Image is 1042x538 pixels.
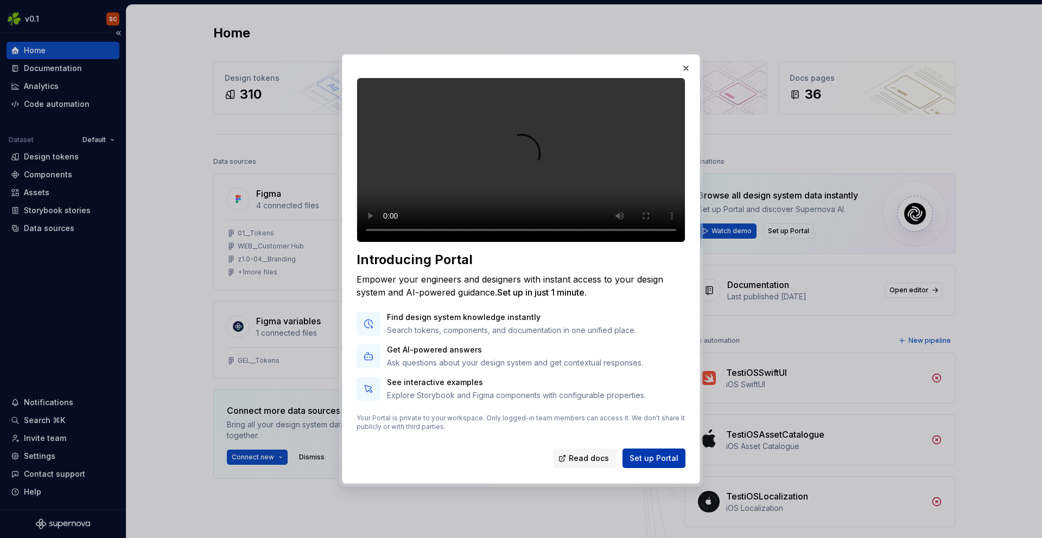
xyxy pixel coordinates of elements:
[357,273,685,299] div: Empower your engineers and designers with instant access to your design system and AI-powered gui...
[622,449,685,468] button: Set up Portal
[553,449,616,468] a: Read docs
[387,377,646,388] p: See interactive examples
[387,390,646,401] p: Explore Storybook and Figma components with configurable properties.
[387,344,643,355] p: Get AI-powered answers
[497,287,587,298] span: Set up in just 1 minute.
[630,453,678,464] span: Set up Portal
[357,251,685,268] div: Introducing Portal
[387,325,636,336] p: Search tokens, components, and documentation in one unified place.
[357,414,685,431] p: Your Portal is private to your workspace. Only logged-in team members can access it. We don't sha...
[387,312,636,323] p: Find design system knowledge instantly
[569,453,609,464] span: Read docs
[387,357,643,368] p: Ask questions about your design system and get contextual responses.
